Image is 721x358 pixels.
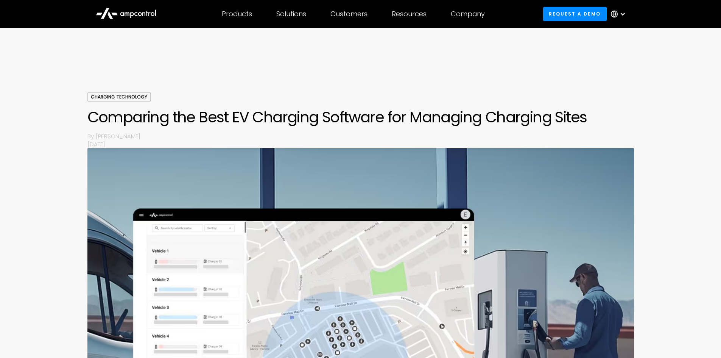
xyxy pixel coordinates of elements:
[87,140,634,148] p: [DATE]
[330,10,368,18] div: Customers
[87,132,96,140] p: By
[276,10,306,18] div: Solutions
[392,10,427,18] div: Resources
[96,132,634,140] p: [PERSON_NAME]
[543,7,607,21] a: Request a demo
[222,10,252,18] div: Products
[451,10,485,18] div: Company
[87,92,151,102] div: Charging Technology
[87,108,634,126] h1: Comparing the Best EV Charging Software for Managing Charging Sites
